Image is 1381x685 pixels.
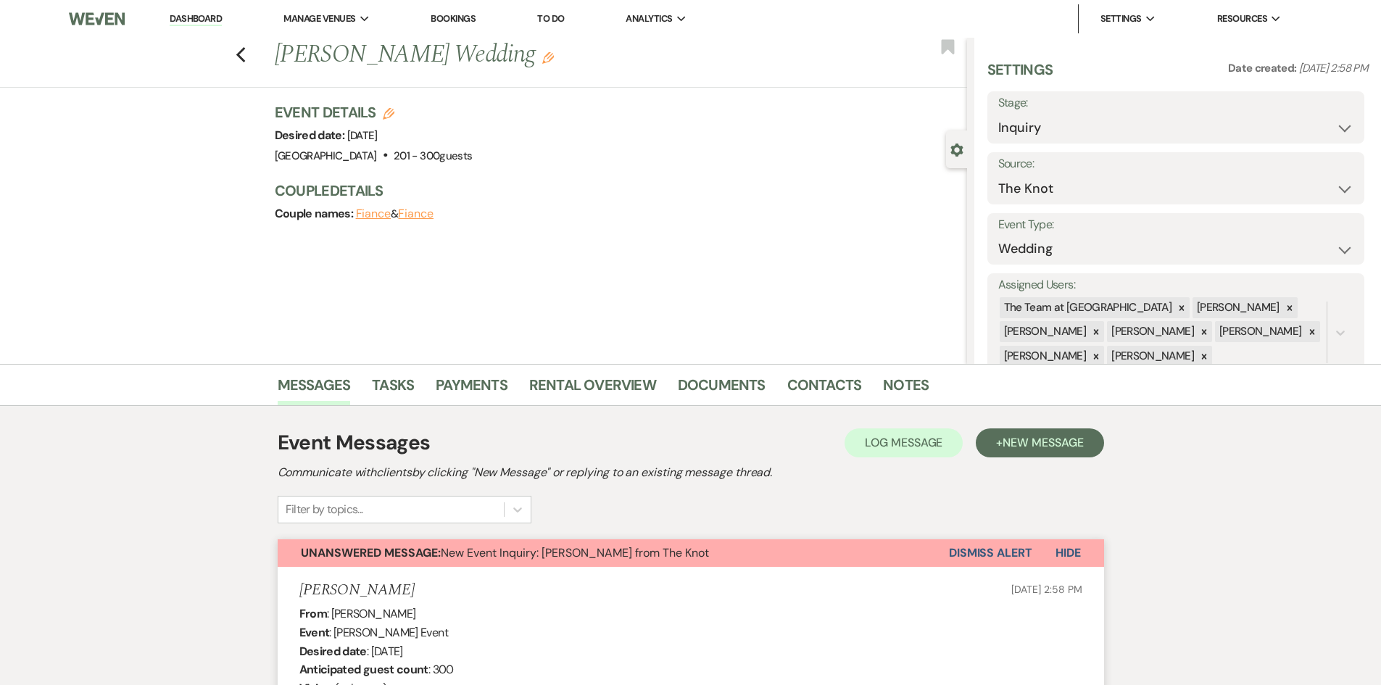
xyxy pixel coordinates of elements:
[275,180,953,201] h3: Couple Details
[1193,297,1282,318] div: [PERSON_NAME]
[865,435,942,450] span: Log Message
[275,128,347,143] span: Desired date:
[949,539,1032,567] button: Dismiss Alert
[950,142,963,156] button: Close lead details
[275,38,823,72] h1: [PERSON_NAME] Wedding
[1056,545,1081,560] span: Hide
[678,373,766,405] a: Documents
[275,149,377,163] span: [GEOGRAPHIC_DATA]
[1228,61,1299,75] span: Date created:
[1299,61,1368,75] span: [DATE] 2:58 PM
[1003,435,1083,450] span: New Message
[542,51,554,64] button: Edit
[998,215,1353,236] label: Event Type:
[1100,12,1142,26] span: Settings
[299,606,327,621] b: From
[301,545,441,560] strong: Unanswered Message:
[275,206,356,221] span: Couple names:
[283,12,355,26] span: Manage Venues
[431,12,476,25] a: Bookings
[299,662,428,677] b: Anticipated guest count
[278,539,949,567] button: Unanswered Message:New Event Inquiry: [PERSON_NAME] from The Knot
[1000,321,1089,342] div: [PERSON_NAME]
[356,207,434,221] span: &
[299,581,415,599] h5: [PERSON_NAME]
[394,149,472,163] span: 201 - 300 guests
[278,373,351,405] a: Messages
[987,59,1053,91] h3: Settings
[998,154,1353,175] label: Source:
[1107,321,1196,342] div: [PERSON_NAME]
[170,12,222,26] a: Dashboard
[529,373,656,405] a: Rental Overview
[883,373,929,405] a: Notes
[69,4,124,34] img: Weven Logo
[1217,12,1267,26] span: Resources
[398,208,434,220] button: Fiance
[278,464,1104,481] h2: Communicate with clients by clicking "New Message" or replying to an existing message thread.
[372,373,414,405] a: Tasks
[286,501,363,518] div: Filter by topics...
[998,275,1353,296] label: Assigned Users:
[1032,539,1104,567] button: Hide
[1107,346,1196,367] div: [PERSON_NAME]
[976,428,1103,457] button: +New Message
[1000,346,1089,367] div: [PERSON_NAME]
[787,373,862,405] a: Contacts
[537,12,564,25] a: To Do
[845,428,963,457] button: Log Message
[436,373,507,405] a: Payments
[356,208,391,220] button: Fiance
[998,93,1353,114] label: Stage:
[626,12,672,26] span: Analytics
[278,428,431,458] h1: Event Messages
[347,128,378,143] span: [DATE]
[1215,321,1304,342] div: [PERSON_NAME]
[1011,583,1082,596] span: [DATE] 2:58 PM
[301,545,709,560] span: New Event Inquiry: [PERSON_NAME] from The Knot
[1000,297,1174,318] div: The Team at [GEOGRAPHIC_DATA]
[275,102,473,123] h3: Event Details
[299,644,367,659] b: Desired date
[299,625,330,640] b: Event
